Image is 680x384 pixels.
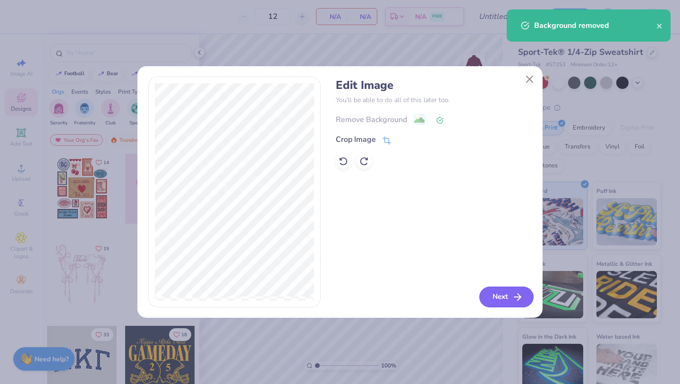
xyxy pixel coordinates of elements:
h4: Edit Image [336,79,532,92]
p: You’ll be able to do all of this later too. [336,95,532,105]
div: Background removed [534,20,656,31]
button: close [656,20,663,31]
button: Next [479,287,534,307]
div: Crop Image [336,134,376,145]
button: Close [521,70,539,88]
